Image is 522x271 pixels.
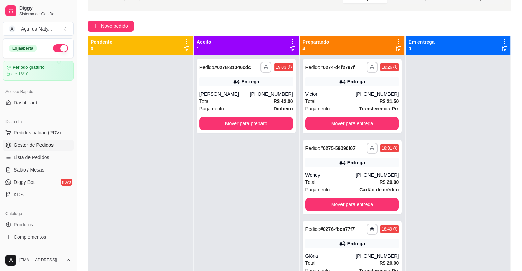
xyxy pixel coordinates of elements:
[320,226,355,232] strong: # 0276-fbca77f7
[93,24,98,28] span: plus
[356,172,399,178] div: [PHONE_NUMBER]
[197,45,211,52] p: 1
[88,21,134,32] button: Novo pedido
[305,91,356,97] div: Victor
[3,219,74,230] a: Produtos
[199,97,210,105] span: Total
[3,152,74,163] a: Lista de Pedidos
[305,64,321,70] span: Pedido
[14,142,54,149] span: Gestor de Pedidos
[14,99,37,106] span: Dashboard
[359,106,399,111] strong: Transferência Pix
[305,186,330,193] span: Pagamento
[382,145,392,151] div: 18:31
[3,232,74,243] a: Complementos
[408,45,434,52] p: 0
[14,166,44,173] span: Salão / Mesas
[250,91,293,97] div: [PHONE_NUMBER]
[303,38,329,45] p: Preparando
[91,38,112,45] p: Pendente
[356,252,399,259] div: [PHONE_NUMBER]
[13,65,45,70] article: Período gratuito
[3,22,74,36] button: Select a team
[359,187,399,192] strong: Cartão de crédito
[19,257,63,263] span: [EMAIL_ADDRESS][DOMAIN_NAME]
[347,159,365,166] div: Entrega
[379,260,399,266] strong: R$ 20,00
[14,154,49,161] span: Lista de Pedidos
[3,86,74,97] div: Acesso Rápido
[197,38,211,45] p: Aceito
[14,234,46,240] span: Complementos
[320,64,355,70] strong: # 0274-d4f2797f
[320,145,356,151] strong: # 0275-59090f07
[199,64,214,70] span: Pedido
[9,25,15,32] span: A
[3,116,74,127] div: Dia a dia
[3,189,74,200] a: KDS
[14,221,33,228] span: Produtos
[19,5,71,11] span: Diggy
[276,64,286,70] div: 19:03
[3,164,74,175] a: Salão / Mesas
[11,71,28,77] article: até 16/10
[14,179,35,186] span: Diggy Bot
[9,45,37,52] div: Loja aberta
[274,98,293,104] strong: R$ 42,00
[199,91,250,97] div: [PERSON_NAME]
[101,22,128,30] span: Novo pedido
[241,78,259,85] div: Entrega
[347,78,365,85] div: Entrega
[303,45,329,52] p: 4
[274,106,293,111] strong: Dinheiro
[305,97,316,105] span: Total
[347,240,365,247] div: Entrega
[305,198,399,211] button: Mover para entrega
[3,61,74,81] a: Período gratuitoaté 16/10
[14,191,24,198] span: KDS
[3,252,74,268] button: [EMAIL_ADDRESS][DOMAIN_NAME]
[199,105,224,113] span: Pagamento
[305,252,356,259] div: Glória
[91,45,112,52] p: 0
[21,25,52,32] div: Açaí da Naty ...
[199,117,293,130] button: Mover para preparo
[408,38,434,45] p: Em entrega
[3,3,74,19] a: DiggySistema de Gestão
[305,172,356,178] div: Weney
[14,129,61,136] span: Pedidos balcão (PDV)
[305,178,316,186] span: Total
[305,145,321,151] span: Pedido
[305,117,399,130] button: Mover para entrega
[305,259,316,267] span: Total
[305,105,330,113] span: Pagamento
[3,127,74,138] button: Pedidos balcão (PDV)
[382,226,392,232] div: 18:49
[214,64,251,70] strong: # 0278-31046cdc
[3,97,74,108] a: Dashboard
[379,98,399,104] strong: R$ 21,50
[3,177,74,188] a: Diggy Botnovo
[382,64,392,70] div: 18:26
[356,91,399,97] div: [PHONE_NUMBER]
[305,226,321,232] span: Pedido
[3,140,74,151] a: Gestor de Pedidos
[379,179,399,185] strong: R$ 20,00
[3,208,74,219] div: Catálogo
[19,11,71,17] span: Sistema de Gestão
[53,44,68,52] button: Alterar Status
